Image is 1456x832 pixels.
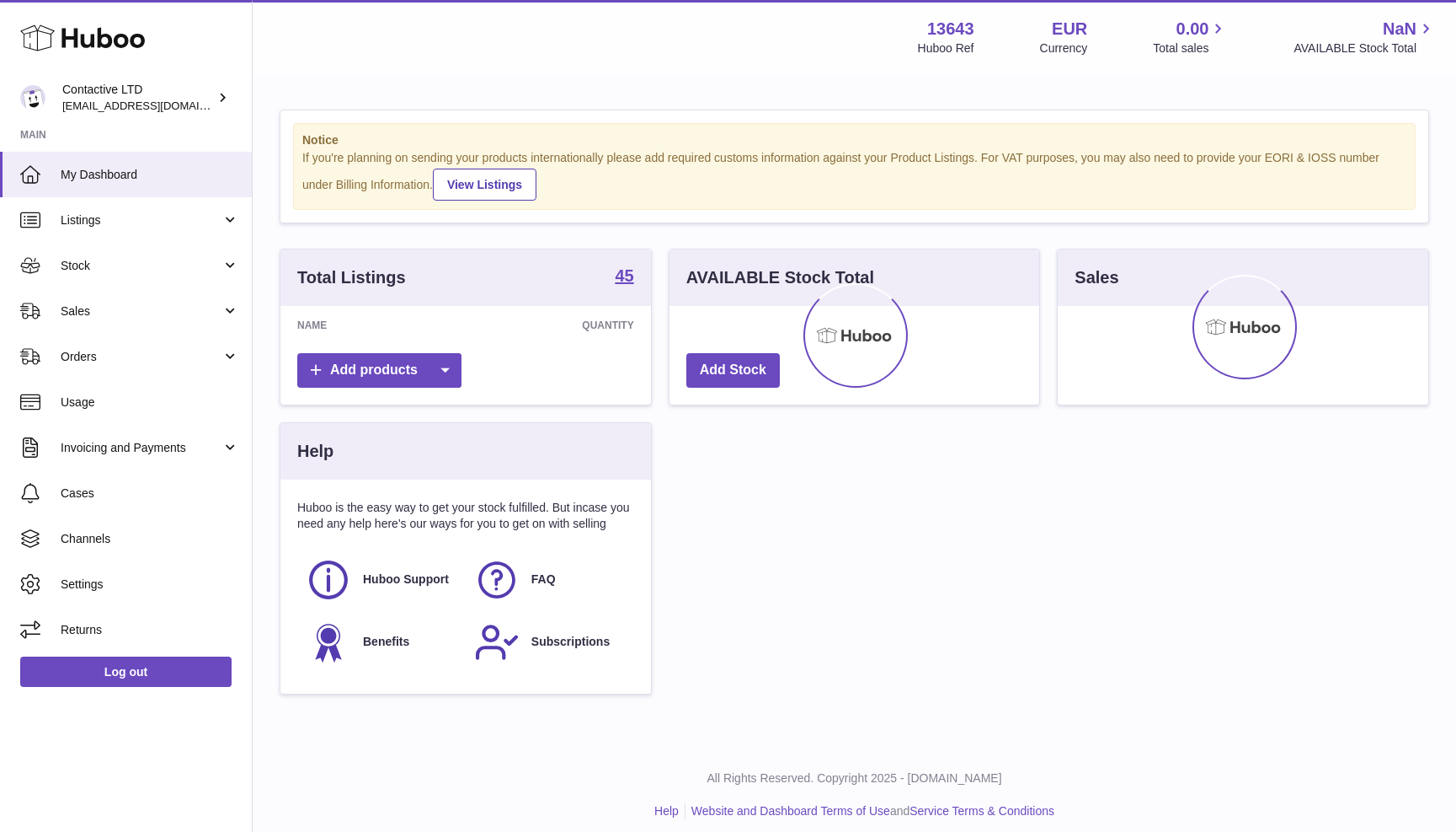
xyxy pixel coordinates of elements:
[297,353,461,388] a: Add products
[61,440,221,456] span: Invoicing and Payments
[306,620,457,665] a: Benefits
[654,804,679,818] a: Help
[302,150,1406,201] div: If you're planning on sending your products internationally please add required customs informati...
[686,266,874,289] h3: AVAILABLE Stock Total
[474,557,626,603] a: FAQ
[474,620,626,665] a: Subscriptions
[1075,266,1118,289] h3: Sales
[62,99,248,112] span: [EMAIL_ADDRESS][DOMAIN_NAME]
[61,531,239,547] span: Channels
[297,440,333,463] h3: Help
[927,18,974,40] strong: 13643
[1153,40,1228,56] span: Total sales
[280,306,438,345] th: Name
[20,85,45,110] img: soul@SOWLhome.com
[615,267,633,287] a: 45
[1383,18,1416,40] span: NaN
[61,486,239,502] span: Cases
[531,634,610,650] span: Subscriptions
[438,306,650,345] th: Quantity
[297,266,406,289] h3: Total Listings
[1040,40,1088,56] div: Currency
[1293,18,1436,56] a: NaN AVAILABLE Stock Total
[61,395,239,411] span: Usage
[61,303,221,319] span: Sales
[918,40,974,56] div: Huboo Ref
[306,557,457,603] a: Huboo Support
[691,804,890,818] a: Website and Dashboard Terms of Use
[909,804,1054,818] a: Service Terms & Conditions
[685,803,1054,819] li: and
[1153,18,1228,56] a: 0.00 Total sales
[433,169,536,201] a: View Listings
[1293,40,1436,56] span: AVAILABLE Stock Total
[363,634,409,650] span: Benefits
[363,572,449,588] span: Huboo Support
[1052,18,1087,40] strong: EUR
[61,212,221,228] span: Listings
[615,267,633,284] strong: 45
[62,82,214,114] div: Contactive LTD
[686,353,780,388] a: Add Stock
[1176,18,1209,40] span: 0.00
[61,167,239,183] span: My Dashboard
[266,770,1443,786] p: All Rights Reserved. Copyright 2025 - [DOMAIN_NAME]
[61,577,239,593] span: Settings
[20,657,232,687] a: Log out
[61,622,239,638] span: Returns
[297,500,634,532] p: Huboo is the easy way to get your stock fulfilled. But incase you need any help here's our ways f...
[302,132,1406,148] strong: Notice
[61,258,221,274] span: Stock
[61,349,221,365] span: Orders
[531,572,556,588] span: FAQ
